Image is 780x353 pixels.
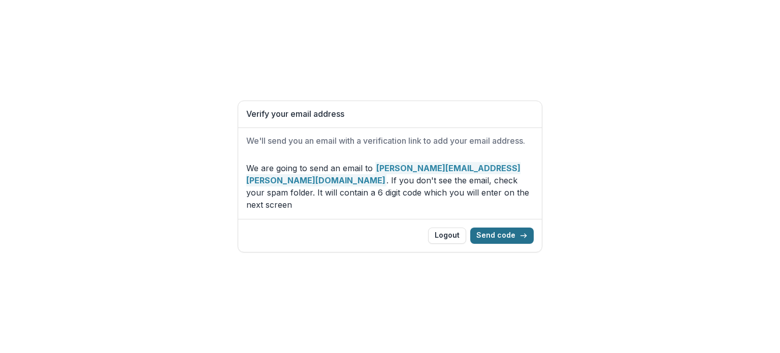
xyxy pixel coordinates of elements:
[246,109,534,119] h1: Verify your email address
[470,228,534,244] button: Send code
[428,228,466,244] button: Logout
[246,136,534,146] h2: We'll send you an email with a verification link to add your email address.
[246,162,534,211] p: We are going to send an email to . If you don't see the email, check your spam folder. It will co...
[246,162,521,186] strong: [PERSON_NAME][EMAIL_ADDRESS][PERSON_NAME][DOMAIN_NAME]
